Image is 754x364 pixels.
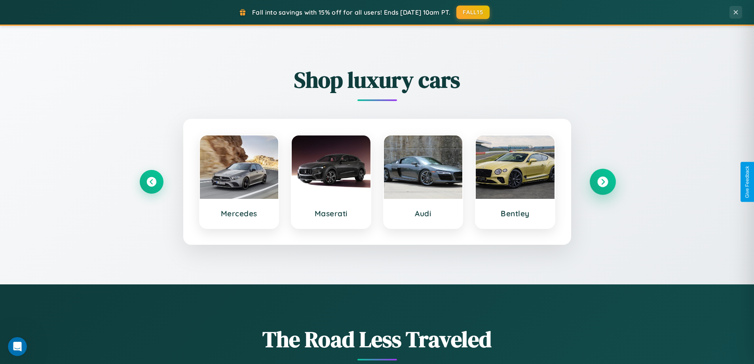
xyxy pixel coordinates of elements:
[392,209,455,218] h3: Audi
[745,166,750,198] div: Give Feedback
[484,209,547,218] h3: Bentley
[140,65,615,95] h2: Shop luxury cars
[252,8,450,16] span: Fall into savings with 15% off for all users! Ends [DATE] 10am PT.
[456,6,490,19] button: FALL15
[140,324,615,354] h1: The Road Less Traveled
[8,337,27,356] iframe: Intercom live chat
[208,209,271,218] h3: Mercedes
[300,209,363,218] h3: Maserati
